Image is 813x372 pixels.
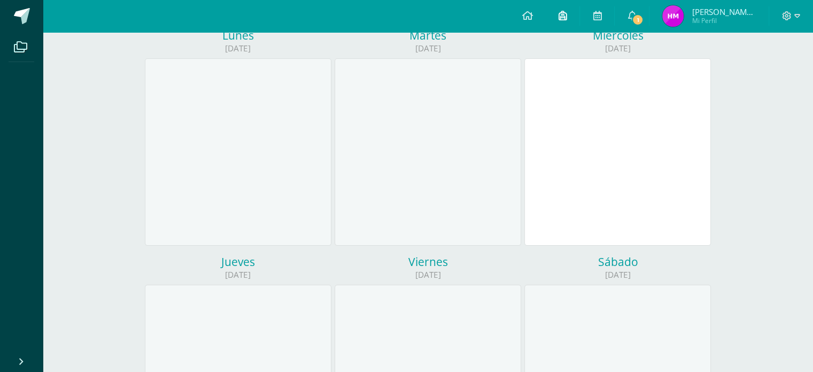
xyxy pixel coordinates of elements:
[524,254,711,269] div: Sábado
[524,269,711,280] div: [DATE]
[524,28,711,43] div: Miércoles
[335,43,521,54] div: [DATE]
[692,16,756,25] span: Mi Perfil
[145,28,331,43] div: Lunes
[632,14,644,26] span: 1
[335,28,521,43] div: Martes
[335,254,521,269] div: Viernes
[662,5,684,27] img: 196b0c1629f3990bd17c8e1ebf7667f9.png
[335,269,521,280] div: [DATE]
[524,43,711,54] div: [DATE]
[145,254,331,269] div: Jueves
[145,269,331,280] div: [DATE]
[145,43,331,54] div: [DATE]
[692,6,756,17] span: [PERSON_NAME][DATE]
